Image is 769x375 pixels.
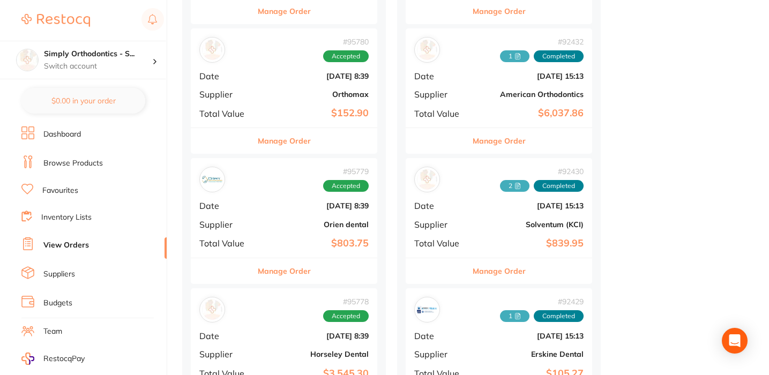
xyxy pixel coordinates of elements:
a: Team [43,326,62,337]
img: Restocq Logo [21,14,90,27]
span: RestocqPay [43,354,85,364]
span: Date [414,331,468,341]
b: $6,037.86 [476,108,584,119]
a: Restocq Logo [21,8,90,33]
span: # 92429 [500,297,584,306]
button: Manage Order [473,128,526,154]
b: [DATE] 15:13 [476,72,584,80]
img: Solventum (KCI) [417,169,437,190]
b: Erskine Dental [476,350,584,358]
span: Total Value [414,238,468,248]
span: Accepted [323,310,369,322]
span: Date [199,331,253,341]
a: Browse Products [43,158,103,169]
span: # 95778 [323,297,369,306]
span: Supplier [199,349,253,359]
div: Open Intercom Messenger [722,328,748,354]
a: View Orders [43,240,89,251]
a: Favourites [42,185,78,196]
span: # 95779 [323,167,369,176]
span: Accepted [323,180,369,192]
img: Horseley Dental [202,299,222,320]
span: Completed [534,310,584,322]
img: Orthomax [202,40,222,60]
b: $839.95 [476,238,584,249]
span: Total Value [199,109,253,118]
b: [DATE] 15:13 [476,201,584,210]
b: [DATE] 15:13 [476,332,584,340]
b: American Orthodontics [476,90,584,99]
a: Dashboard [43,129,81,140]
div: Orien dental#95779AcceptedDate[DATE] 8:39SupplierOrien dentalTotal Value$803.75Manage Order [191,158,377,284]
span: Total Value [414,109,468,118]
img: Erskine Dental [417,299,437,320]
span: Date [199,71,253,81]
img: Simply Orthodontics - Sydenham [17,49,38,71]
b: Horseley Dental [262,350,369,358]
button: Manage Order [473,258,526,284]
span: Supplier [414,220,468,229]
b: Orien dental [262,220,369,229]
span: Supplier [199,89,253,99]
b: Orthomax [262,90,369,99]
img: RestocqPay [21,352,34,365]
span: Supplier [414,349,468,359]
h4: Simply Orthodontics - Sydenham [44,49,152,59]
button: Manage Order [258,258,311,284]
span: Supplier [199,220,253,229]
b: Solventum (KCI) [476,220,584,229]
span: Total Value [199,238,253,248]
span: Completed [534,180,584,192]
span: Received [500,180,529,192]
a: RestocqPay [21,352,85,365]
a: Inventory Lists [41,212,92,223]
button: $0.00 in your order [21,88,145,114]
span: # 92430 [500,167,584,176]
b: [DATE] 8:39 [262,201,369,210]
img: American Orthodontics [417,40,437,60]
div: Orthomax#95780AcceptedDate[DATE] 8:39SupplierOrthomaxTotal Value$152.90Manage Order [191,28,377,154]
span: Received [500,310,529,322]
span: Received [500,50,529,62]
span: Date [414,201,468,211]
a: Budgets [43,298,72,309]
img: Orien dental [202,169,222,190]
span: Completed [534,50,584,62]
span: Supplier [414,89,468,99]
a: Suppliers [43,269,75,280]
span: Accepted [323,50,369,62]
span: Date [414,71,468,81]
span: # 95780 [323,37,369,46]
b: $152.90 [262,108,369,119]
b: [DATE] 8:39 [262,72,369,80]
p: Switch account [44,61,152,72]
span: # 92432 [500,37,584,46]
b: [DATE] 8:39 [262,332,369,340]
b: $803.75 [262,238,369,249]
button: Manage Order [258,128,311,154]
span: Date [199,201,253,211]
